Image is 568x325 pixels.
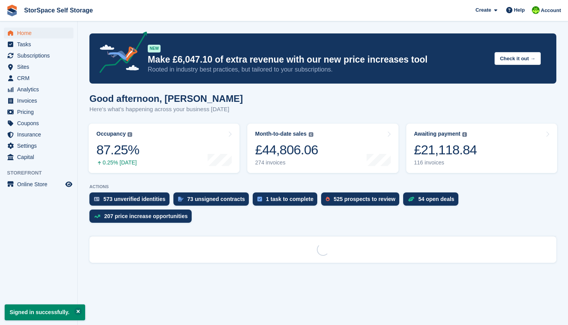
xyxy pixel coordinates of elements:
span: Settings [17,140,64,151]
div: 73 unsigned contracts [187,196,245,202]
a: menu [4,84,73,95]
div: 0.25% [DATE] [96,159,139,166]
p: ACTIONS [89,184,556,189]
div: 54 open deals [418,196,454,202]
a: 525 prospects to review [321,192,403,210]
img: price-adjustments-announcement-icon-8257ccfd72463d97f412b2fc003d46551f7dbcb40ab6d574587a9cd5c0d94... [93,31,147,76]
img: icon-info-grey-7440780725fd019a000dd9b08b2336e03edf1995a4989e88bcd33f0948082b44.svg [128,132,132,137]
span: Help [514,6,525,14]
span: Create [475,6,491,14]
div: 87.25% [96,142,139,158]
div: £21,118.84 [414,142,477,158]
a: Preview store [64,180,73,189]
a: 207 price increase opportunities [89,210,196,227]
a: menu [4,50,73,61]
span: Storefront [7,169,77,177]
a: menu [4,28,73,38]
span: Tasks [17,39,64,50]
span: Capital [17,152,64,162]
a: menu [4,61,73,72]
img: icon-info-grey-7440780725fd019a000dd9b08b2336e03edf1995a4989e88bcd33f0948082b44.svg [462,132,467,137]
span: Online Store [17,179,64,190]
a: menu [4,179,73,190]
a: menu [4,73,73,84]
img: stora-icon-8386f47178a22dfd0bd8f6a31ec36ba5ce8667c1dd55bd0f319d3a0aa187defe.svg [6,5,18,16]
a: 1 task to complete [253,192,321,210]
a: Awaiting payment £21,118.84 116 invoices [406,124,557,173]
span: Pricing [17,107,64,117]
span: Insurance [17,129,64,140]
div: £44,806.06 [255,142,318,158]
a: 73 unsigned contracts [173,192,253,210]
h1: Good afternoon, [PERSON_NAME] [89,93,243,104]
p: Signed in successfully. [5,304,85,320]
div: Occupancy [96,131,126,137]
a: 54 open deals [403,192,462,210]
div: 525 prospects to review [334,196,395,202]
img: paul catt [532,6,540,14]
div: NEW [148,45,161,52]
a: Occupancy 87.25% 0.25% [DATE] [89,124,239,173]
img: contract_signature_icon-13c848040528278c33f63329250d36e43548de30e8caae1d1a13099fd9432cc5.svg [178,197,184,201]
span: Coupons [17,118,64,129]
span: Account [541,7,561,14]
a: 573 unverified identities [89,192,173,210]
span: CRM [17,73,64,84]
img: task-75834270c22a3079a89374b754ae025e5fb1db73e45f91037f5363f120a921f8.svg [257,197,262,201]
a: menu [4,140,73,151]
div: 116 invoices [414,159,477,166]
img: prospect-51fa495bee0391a8d652442698ab0144808aea92771e9ea1ae160a38d050c398.svg [326,197,330,201]
a: menu [4,39,73,50]
p: Make £6,047.10 of extra revenue with our new price increases tool [148,54,488,65]
button: Check it out → [495,52,541,65]
span: Analytics [17,84,64,95]
div: 1 task to complete [266,196,313,202]
span: Invoices [17,95,64,106]
div: Month-to-date sales [255,131,306,137]
a: menu [4,107,73,117]
a: menu [4,152,73,162]
div: 274 invoices [255,159,318,166]
img: deal-1b604bf984904fb50ccaf53a9ad4b4a5d6e5aea283cecdc64d6e3604feb123c2.svg [408,196,414,202]
p: Rooted in industry best practices, but tailored to your subscriptions. [148,65,488,74]
a: menu [4,95,73,106]
span: Subscriptions [17,50,64,61]
span: Home [17,28,64,38]
a: StorSpace Self Storage [21,4,96,17]
a: menu [4,118,73,129]
div: 573 unverified identities [103,196,166,202]
a: menu [4,129,73,140]
img: verify_identity-adf6edd0f0f0b5bbfe63781bf79b02c33cf7c696d77639b501bdc392416b5a36.svg [94,197,100,201]
div: 207 price increase opportunities [104,213,188,219]
a: Month-to-date sales £44,806.06 274 invoices [247,124,398,173]
p: Here's what's happening across your business [DATE] [89,105,243,114]
img: icon-info-grey-7440780725fd019a000dd9b08b2336e03edf1995a4989e88bcd33f0948082b44.svg [309,132,313,137]
img: price_increase_opportunities-93ffe204e8149a01c8c9dc8f82e8f89637d9d84a8eef4429ea346261dce0b2c0.svg [94,215,100,218]
span: Sites [17,61,64,72]
div: Awaiting payment [414,131,461,137]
